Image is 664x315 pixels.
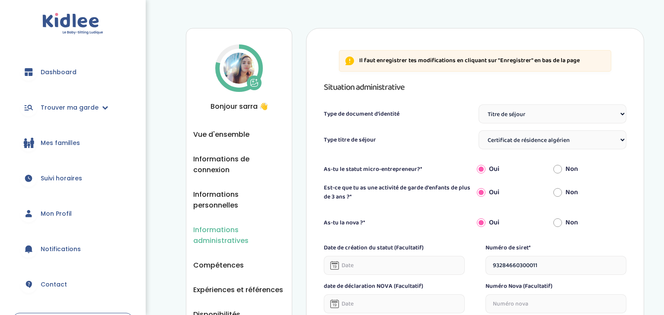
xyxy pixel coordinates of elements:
[13,57,133,88] a: Dashboard
[193,224,285,246] button: Informations administratives
[13,269,133,300] a: Contact
[193,189,285,211] button: Informations personnelles
[13,127,133,158] a: Mes familles
[324,110,399,119] label: Type de document d'identité
[485,294,626,313] input: Numéro nova
[41,174,82,183] span: Suivi horaires
[565,164,578,174] label: Non
[13,92,133,123] a: Trouver ma garde
[324,294,465,313] input: Date
[223,53,255,84] img: Avatar
[193,129,249,140] button: Vue d'ensemble
[489,164,499,174] label: Oui
[41,245,81,254] span: Notifications
[324,243,465,252] label: Date de création du statut (Facultatif)
[324,282,465,291] label: date de déclaration NOVA (Facultatif)
[193,101,285,112] span: Bonjour sarra 👋
[489,217,499,228] label: Oui
[565,217,578,228] label: Non
[324,218,473,227] label: As-tu la nova ?*
[13,198,133,229] a: Mon Profil
[41,68,77,77] span: Dashboard
[489,187,499,198] label: Oui
[324,256,465,275] input: Date
[485,282,626,291] label: Numéro Nova (Facultatif)
[13,233,133,265] a: Notifications
[565,187,578,198] label: Non
[324,165,473,174] label: As-tu le statut micro-entrepreneur?*
[42,13,103,35] img: logo.svg
[485,256,626,275] input: Siret
[13,163,133,194] a: Suivi horaires
[41,103,99,112] span: Trouver ma garde
[41,139,80,148] span: Mes familles
[485,243,626,252] label: Numéro de siret*
[41,280,67,289] span: Contact
[193,154,285,175] button: Informations de connexion
[324,80,626,94] h3: Situation administrative
[193,284,283,295] button: Expériences et références
[324,135,376,145] label: Type titre de séjour
[193,260,244,271] button: Compétences
[41,209,72,218] span: Mon Profil
[359,57,580,65] p: Il faut enregistrer tes modifications en cliquant sur "Enregistrer" en bas de la page
[324,183,473,202] label: Est-ce que tu as une activité de garde d'enfants de plus de 3 ans ?*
